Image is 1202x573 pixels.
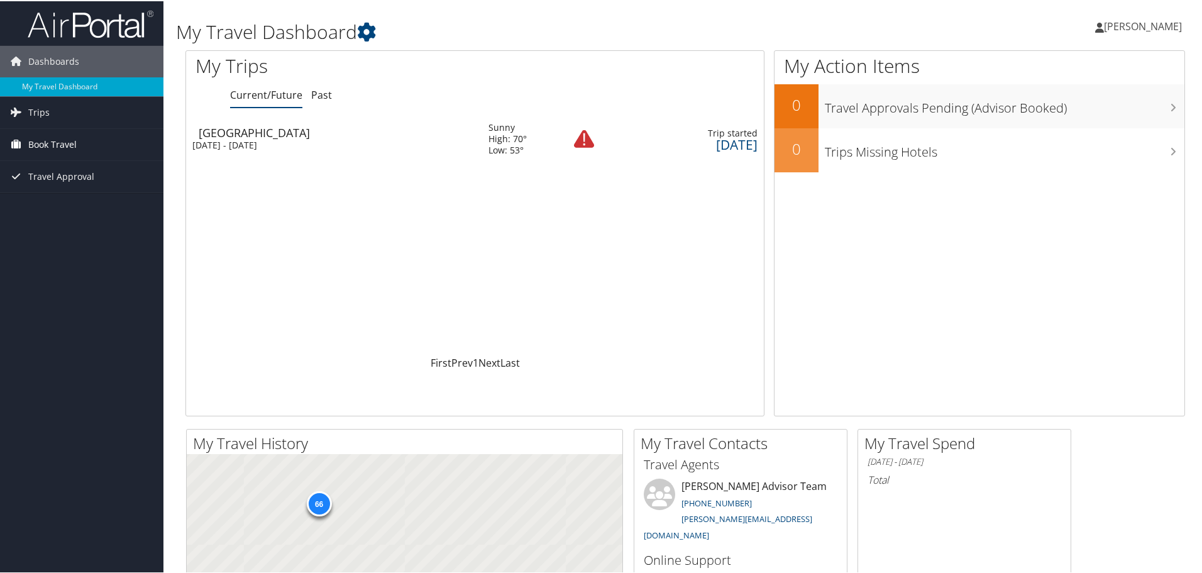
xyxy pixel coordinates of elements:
h2: My Travel Contacts [641,431,847,453]
span: Travel Approval [28,160,94,191]
a: Next [478,355,500,369]
a: 1 [473,355,478,369]
a: [PHONE_NUMBER] [681,496,752,508]
a: [PERSON_NAME][EMAIL_ADDRESS][DOMAIN_NAME] [644,512,812,540]
h2: 0 [775,137,819,159]
a: Current/Future [230,87,302,101]
a: 0Trips Missing Hotels [775,127,1184,171]
a: 0Travel Approvals Pending (Advisor Booked) [775,83,1184,127]
h3: Online Support [644,550,837,568]
span: Trips [28,96,50,127]
img: airportal-logo.png [28,8,153,38]
div: High: 70° [488,132,527,143]
a: Prev [451,355,473,369]
a: Past [311,87,332,101]
h1: My Trips [196,52,514,78]
a: [PERSON_NAME] [1095,6,1194,44]
h3: Trips Missing Hotels [825,136,1184,160]
h2: My Travel History [193,431,622,453]
h6: Total [868,472,1061,486]
div: Sunny [488,121,527,132]
h2: My Travel Spend [864,431,1071,453]
h3: Travel Agents [644,455,837,472]
div: Low: 53° [488,143,527,155]
h3: Travel Approvals Pending (Advisor Booked) [825,92,1184,116]
a: Last [500,355,520,369]
img: alert-flat-solid-warning.png [574,128,594,148]
span: Book Travel [28,128,77,159]
div: [GEOGRAPHIC_DATA] [199,126,476,137]
div: [DATE] [617,138,758,149]
span: [PERSON_NAME] [1104,18,1182,32]
span: Dashboards [28,45,79,76]
h1: My Travel Dashboard [176,18,855,44]
h2: 0 [775,93,819,114]
h6: [DATE] - [DATE] [868,455,1061,467]
a: First [431,355,451,369]
div: 66 [306,490,331,515]
div: Trip started [617,126,758,138]
h1: My Action Items [775,52,1184,78]
div: [DATE] - [DATE] [192,138,470,150]
li: [PERSON_NAME] Advisor Team [637,477,844,545]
